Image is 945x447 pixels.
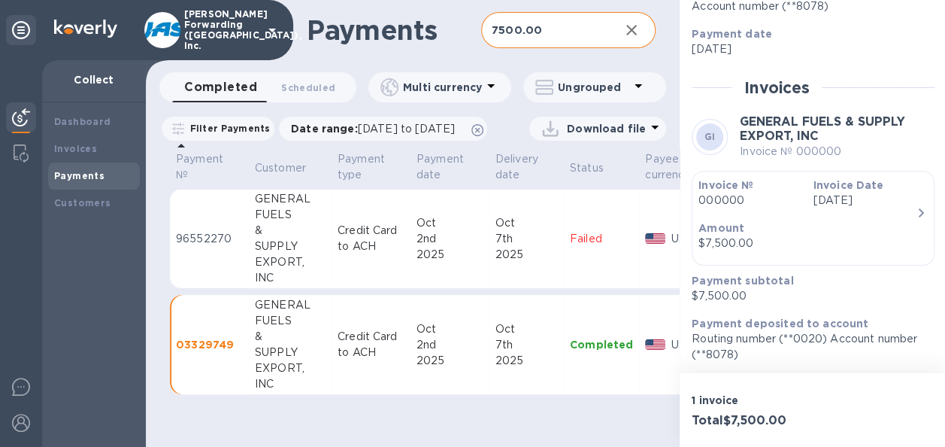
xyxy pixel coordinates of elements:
h2: Invoices [744,78,810,97]
div: EXPORT, [255,360,326,376]
div: SUPPLY [255,239,326,254]
button: Invoice №000000Invoice Date[DATE]Amount$7,500.00 [692,171,934,266]
div: Unpin categories [6,15,36,45]
b: Invoice № [698,179,753,191]
div: 2025 [416,247,483,263]
b: Amount [698,222,744,234]
div: Date range:[DATE] to [DATE] [279,117,487,141]
b: GI [704,131,716,142]
div: & [255,329,326,345]
p: Credit Card to ACH [338,223,404,254]
p: Filter Payments [184,122,270,135]
img: USD [645,233,665,244]
div: 7th [495,337,558,353]
p: Date range : [291,121,462,136]
div: FUELS [255,207,326,223]
div: EXPORT, [255,254,326,270]
p: 000000 [698,193,801,208]
b: Payment date [692,28,772,40]
b: Payment deposited to account [692,318,868,330]
p: Credit Card to ACH [338,329,404,360]
span: [DATE] to [DATE] [358,123,455,135]
p: Delivery date [495,151,538,183]
p: 1 invoice [692,393,807,408]
p: 96552270 [176,231,243,247]
span: Status [570,160,623,176]
p: Payment № [176,151,223,183]
h1: Payments [307,14,481,46]
span: Completed [184,77,257,98]
div: & [255,223,326,239]
div: FUELS [255,313,326,329]
p: Payment date [416,151,464,183]
span: Scheduled [281,80,335,96]
img: USD [645,339,665,350]
span: Payment date [416,151,483,183]
p: [PERSON_NAME] Forwarding ([GEOGRAPHIC_DATA]), Inc. [184,9,259,51]
span: Customer [255,160,326,176]
div: GENERAL [255,297,326,313]
p: Invoice № 000000 [740,144,934,160]
div: Oct [416,215,483,231]
div: 2025 [416,353,483,369]
p: Multi currency [403,80,482,95]
b: Customers [54,197,111,208]
div: INC [255,270,326,286]
p: Payee currency [645,151,690,183]
p: [DATE] [813,193,915,208]
div: SUPPLY [255,345,326,360]
div: 2025 [495,353,558,369]
p: USD [671,337,710,353]
p: Customer [255,160,306,176]
b: Invoices [54,143,97,154]
span: Payee currency [645,151,710,183]
p: USD [671,231,710,247]
p: Routing number (**0020) Account number (**8078) [692,331,922,363]
span: Payment type [338,151,404,183]
p: [DATE] [692,41,922,57]
span: Payment № [176,151,243,183]
b: GENERAL FUELS & SUPPLY EXPORT, INC [740,114,905,143]
div: 2nd [416,231,483,247]
div: 2nd [416,337,483,353]
h3: Total $7,500.00 [692,414,807,428]
div: GENERAL [255,191,326,207]
p: Collect [54,72,134,87]
b: Payments [54,170,104,181]
div: $7,500.00 [698,236,916,251]
b: Payment subtotal [692,275,793,287]
p: Download file [567,121,646,136]
p: Failed [570,231,633,247]
div: Oct [416,321,483,337]
div: INC [255,376,326,392]
p: Ungrouped [558,80,629,95]
div: 2025 [495,247,558,263]
div: 7th [495,231,558,247]
p: Completed [570,337,633,352]
p: Payment type [338,151,385,183]
b: Invoice Date [813,179,883,191]
img: Logo [54,20,117,38]
div: Oct [495,321,558,337]
span: Delivery date [495,151,558,183]
p: $7,500.00 [692,288,922,304]
div: Oct [495,215,558,231]
b: Dashboard [54,116,111,127]
p: Status [570,160,604,176]
p: 03329749 [176,337,243,352]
